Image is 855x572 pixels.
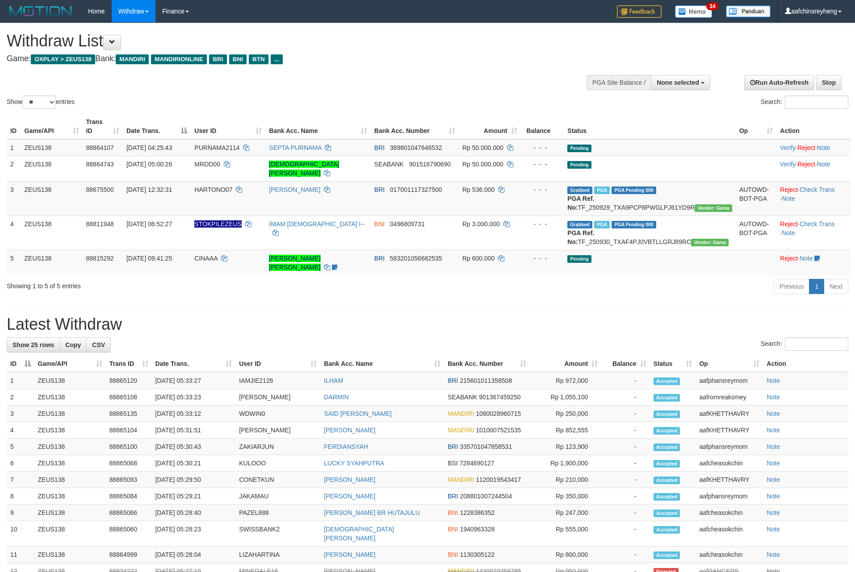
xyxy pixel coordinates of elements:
th: User ID: activate to sort column ascending [191,114,265,139]
a: Next [824,279,848,294]
b: PGA Ref. No: [567,195,594,211]
h1: Latest Withdraw [7,315,848,333]
th: ID: activate to sort column descending [7,356,34,372]
td: 88865066 [106,505,152,521]
span: BRI [374,144,385,151]
th: ID [7,114,21,139]
td: ZEUS138 [34,505,106,521]
td: ZEUS138 [34,422,106,439]
a: 1 [809,279,824,294]
td: ZEUS138 [21,216,83,250]
span: BRI [448,443,458,450]
a: Reject [780,255,798,262]
span: Copy 1228386352 to clipboard [460,509,495,516]
a: [PERSON_NAME] BR HUTAJULU [324,509,419,516]
td: 5 [7,439,34,455]
td: JAKAMAU [235,488,320,505]
span: SEABANK [448,394,477,401]
span: Vendor URL: https://trx31.1velocity.biz [691,239,729,246]
td: - [601,455,650,472]
td: - [601,389,650,406]
span: Show 25 rows [13,341,54,348]
a: SEPTA PURNAMA [269,144,321,151]
span: Accepted [654,427,680,435]
a: [PERSON_NAME] [324,476,375,483]
span: PGA Pending [612,221,656,228]
span: Nama rekening ada tanda titik/strip, harap diedit [194,220,242,228]
div: - - - [524,160,561,169]
a: [DEMOGRAPHIC_DATA] [PERSON_NAME] [324,526,394,542]
span: Rp 50.000.000 [462,144,503,151]
th: Bank Acc. Number: activate to sort column ascending [444,356,530,372]
td: Rp 123,900 [530,439,601,455]
td: · · [776,156,851,181]
span: BRI [374,255,385,262]
td: [DATE] 05:30:21 [152,455,236,472]
td: Rp 555,000 [530,521,601,547]
span: PGA Pending [612,187,656,194]
td: [DATE] 05:29:50 [152,472,236,488]
td: 1 [7,372,34,389]
td: 88865120 [106,372,152,389]
a: Note [767,410,780,417]
th: Date Trans.: activate to sort column ascending [152,356,236,372]
td: ZEUS138 [34,372,106,389]
td: PAZEL888 [235,505,320,521]
th: Balance: activate to sort column ascending [601,356,650,372]
span: Rp 3.000.000 [462,220,500,228]
span: Rp 536.000 [462,186,495,193]
td: - [601,372,650,389]
span: Copy 0496809731 to clipboard [390,220,425,228]
td: [DATE] 05:33:27 [152,372,236,389]
span: OXPLAY > ZEUS138 [31,54,95,64]
td: ZEUS138 [21,156,83,181]
span: Grabbed [567,221,592,228]
a: IMAM [DEMOGRAPHIC_DATA] I-- [269,220,365,228]
span: BNI [448,526,458,533]
a: DARMIN [324,394,348,401]
span: BNI [374,220,385,228]
td: aafphansreymom [696,372,763,389]
td: LIZAHARTINA [235,547,320,563]
th: Action [763,356,848,372]
span: MRDD00 [194,161,220,168]
span: Copy 208801007244504 to clipboard [460,493,512,500]
td: · · [776,181,851,216]
a: Note [782,195,795,202]
td: WDWIN0 [235,406,320,422]
td: · [776,250,851,275]
span: BTN [249,54,268,64]
a: Note [767,509,780,516]
span: Marked by aafsreyleap [594,221,610,228]
span: Accepted [654,493,680,501]
td: 88865104 [106,422,152,439]
td: - [601,472,650,488]
td: - [601,406,650,422]
td: - [601,505,650,521]
td: 1 [7,139,21,156]
a: Stop [816,75,842,90]
td: 3 [7,181,21,216]
span: Accepted [654,410,680,418]
span: CINAAA [194,255,217,262]
td: 11 [7,547,34,563]
a: [PERSON_NAME] [324,551,375,558]
a: Note [782,229,795,236]
th: Date Trans.: activate to sort column descending [123,114,191,139]
th: Game/API: activate to sort column ascending [34,356,106,372]
span: Pending [567,161,591,169]
a: Note [767,377,780,384]
span: Accepted [654,510,680,517]
a: Note [767,493,780,500]
a: Note [767,443,780,450]
td: [DATE] 05:33:23 [152,389,236,406]
td: ZEUS138 [21,250,83,275]
td: Rp 1,900,000 [530,455,601,472]
td: aafrornreaksmey [696,389,763,406]
a: [PERSON_NAME] [324,493,375,500]
td: ZEUS138 [34,389,106,406]
span: MANDIRI [448,427,474,434]
div: - - - [524,143,561,152]
td: [PERSON_NAME] [235,389,320,406]
button: None selected [651,75,710,90]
